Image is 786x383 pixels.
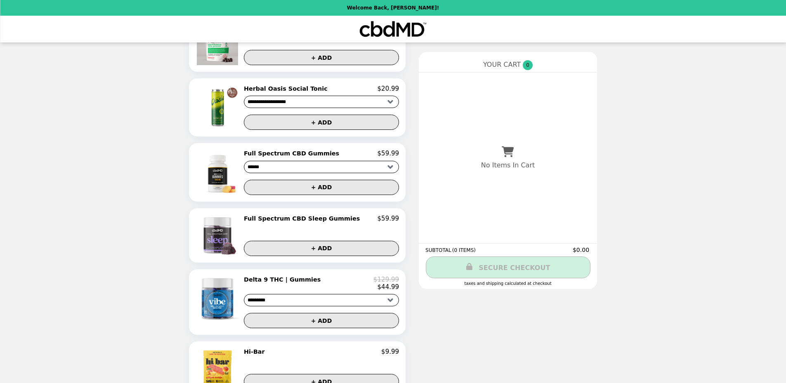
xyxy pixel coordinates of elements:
[244,294,399,306] select: Select a product variant
[523,60,533,70] span: 0
[195,85,242,130] img: Herbal Oasis Social Tonic
[347,5,439,11] p: Welcome Back, [PERSON_NAME]!
[378,283,399,291] p: $44.99
[481,161,535,169] p: No Items In Cart
[194,276,243,322] img: Delta 9 THC | Gummies
[378,215,399,222] p: $59.99
[573,247,590,253] span: $0.00
[373,276,399,283] p: $129.99
[244,50,399,65] button: + ADD
[244,150,342,157] h2: Full Spectrum CBD Gummies
[244,85,331,92] h2: Herbal Oasis Social Tonic
[452,247,476,253] span: ( 0 ITEMS )
[381,348,399,355] p: $9.99
[244,115,399,130] button: + ADD
[244,348,268,355] h2: Hi-Bar
[244,161,399,173] select: Select a product variant
[244,276,324,283] h2: Delta 9 THC | Gummies
[425,281,590,286] div: Taxes and Shipping calculated at checkout
[244,96,399,108] select: Select a product variant
[244,180,399,195] button: + ADD
[244,241,399,256] button: + ADD
[244,215,363,222] h2: Full Spectrum CBD Sleep Gummies
[195,150,242,195] img: Full Spectrum CBD Gummies
[483,61,521,68] span: YOUR CART
[244,313,399,328] button: + ADD
[425,247,452,253] span: SUBTOTAL
[359,21,427,38] img: Brand Logo
[378,85,399,92] p: $20.99
[378,150,399,157] p: $59.99
[197,215,240,256] img: Full Spectrum CBD Sleep Gummies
